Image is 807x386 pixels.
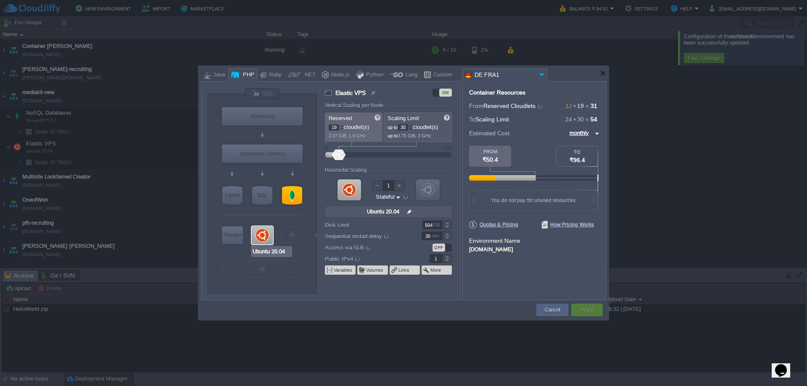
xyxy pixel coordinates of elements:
[483,102,543,109] span: Reserved Cloudlets
[329,115,352,121] span: Reserved
[366,267,384,273] button: Volumes
[432,232,441,240] div: sec
[211,69,225,81] div: Java
[433,221,441,229] div: GB
[591,102,597,109] span: 31
[388,122,449,131] p: cloudlet(s)
[325,254,410,263] label: Public IPv4
[483,156,498,163] span: ₹50.4
[222,107,303,126] div: Load Balancer
[584,116,591,123] span: =
[431,69,452,81] div: Custom
[542,221,594,228] span: How Pricing Works
[329,133,366,138] span: 2.37 GiB, 1.9 GHz
[545,306,560,314] button: Cancel
[570,157,585,163] span: ₹96.4
[475,116,509,123] span: Scaling Limit
[469,129,509,138] span: Estimated Cost
[252,186,272,205] div: SQL
[240,69,254,81] div: PHP
[222,144,303,163] div: Application Servers
[572,102,584,109] span: 19
[430,267,442,273] button: More
[403,69,417,81] div: Lang
[584,102,591,109] span: =
[364,69,383,81] div: Python
[388,133,398,138] span: up to
[334,267,353,273] button: Variables
[469,221,518,228] span: Quotas & Pricing
[469,116,475,123] span: To
[469,102,483,109] span: From
[591,116,597,123] span: 54
[572,116,577,123] span: +
[439,89,452,97] div: ON
[325,167,369,173] div: Horizontal Scaling
[772,352,799,378] iframe: chat widget
[329,122,380,131] p: cloudlet(s)
[222,107,303,126] div: Balancing
[252,186,272,205] div: SQL Databases
[325,231,410,241] label: Sequential restart delay
[572,116,584,123] span: 30
[329,69,350,81] div: Node.js
[325,221,410,229] label: Disk Limit
[580,306,593,314] button: Apply
[388,125,398,130] span: up to
[469,237,520,244] label: Environment Name
[469,245,599,252] div: [DOMAIN_NAME]
[398,133,431,138] span: 3.75 GiB, 3 GHz
[469,149,511,154] div: FROM
[469,89,525,96] div: Container Resources
[433,244,445,252] div: OFF
[325,102,385,108] div: Vertical Scaling per Node
[222,226,243,244] div: Storage Containers
[222,186,243,205] div: Cache
[388,115,419,121] span: Scaling Limit
[441,145,451,150] div: 1024
[565,102,572,109] span: 12
[325,243,410,252] label: Access via SLB
[572,102,577,109] span: +
[252,226,273,244] div: Elastic VPS
[222,226,243,243] div: Storage
[282,226,303,243] div: Create New Layer
[325,145,328,150] div: 0
[556,150,598,155] div: TO
[266,69,282,81] div: Ruby
[222,261,303,278] div: Create New Layer
[398,267,410,273] button: Links
[301,69,316,81] div: .NET
[282,186,302,205] div: NoSQL Databases
[565,116,572,123] span: 24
